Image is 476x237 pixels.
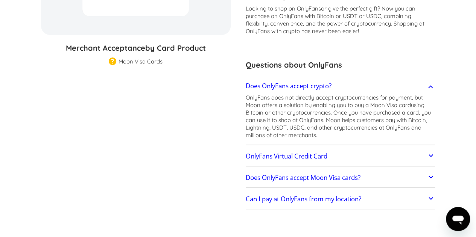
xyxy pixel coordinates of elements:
[446,207,470,231] iframe: Button to launch messaging window
[246,152,327,160] h2: OnlyFans Virtual Credit Card
[41,42,231,54] h3: Merchant Acceptance
[246,192,435,207] a: Can I pay at OnlyFans from my location?
[246,5,435,35] p: Looking to shop on OnlyFans ? Now you can purchase on OnlyFans with Bitcoin or USDT or USDC, comb...
[246,170,435,186] a: Does OnlyFans accept Moon Visa cards?
[145,43,206,53] span: by Card Product
[246,94,435,139] p: OnlyFans does not directly accept cryptocurrencies for payment, but Moon offers a solution by ena...
[246,82,332,90] h2: Does OnlyFans accept crypto?
[246,78,435,94] a: Does OnlyFans accept crypto?
[246,174,360,181] h2: Does OnlyFans accept Moon Visa cards?
[246,148,435,164] a: OnlyFans Virtual Credit Card
[119,58,163,65] div: Moon Visa Cards
[321,5,377,12] span: or give the perfect gift
[246,59,435,71] h3: Questions about OnlyFans
[246,195,361,203] h2: Can I pay at OnlyFans from my location?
